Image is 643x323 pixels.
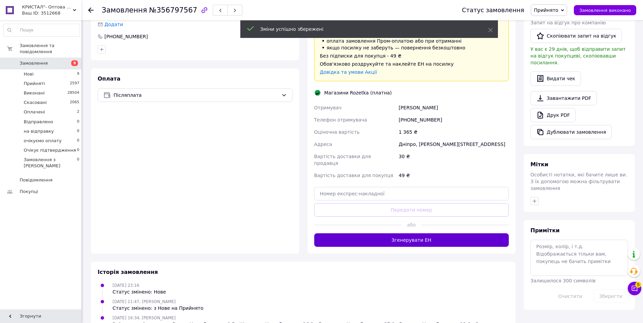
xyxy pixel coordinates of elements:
[77,71,79,77] span: 9
[530,29,622,43] button: Скопіювати запит на відгук
[77,138,79,144] span: 0
[104,22,123,27] span: Додати
[24,157,77,169] span: Замовлення з [PERSON_NAME]
[397,169,510,181] div: 49 ₴
[88,7,94,14] div: Повернутися назад
[314,154,371,166] span: Вартість доставки для продавця
[71,60,78,66] span: 9
[70,81,79,87] span: 2597
[530,108,576,122] a: Друк PDF
[574,5,636,15] button: Замовлення виконано
[77,128,79,134] span: 0
[20,189,38,195] span: Покупці
[320,38,503,44] li: оплата замовлення Пром-оплатою або при отриманні
[314,105,342,110] span: Отримувач
[397,102,510,114] div: [PERSON_NAME]
[530,125,612,139] button: Дублювати замовлення
[22,4,73,10] span: КРИСТАЛ"- Оптова та розрібна торгівля одноразовим посудом,товарами санітарно-побутового призначення
[77,109,79,115] span: 2
[20,43,81,55] span: Замовлення та повідомлення
[462,7,524,14] div: Статус замовлення
[320,44,503,51] li: якщо посилку не заберуть — повернення безкоштовно
[635,280,641,286] span: 5
[530,71,581,86] button: Видати чек
[579,8,631,13] span: Замовлення виконано
[314,173,394,178] span: Вартість доставки для покупця
[530,161,548,168] span: Мітки
[24,147,76,153] span: Очікує підтвердження
[102,6,147,14] span: Замовлення
[98,76,120,82] span: Оплата
[20,60,48,66] span: Замовлення
[4,24,80,36] input: Пошук
[77,157,79,169] span: 0
[24,138,62,144] span: очікуємо оплату
[314,187,509,200] input: Номер експрес-накладної
[320,52,503,59] div: Без підписки для покупця - 49 ₴
[24,128,54,134] span: на відправку
[530,278,596,283] span: Залишилося 300 символів
[77,147,79,153] span: 0
[24,81,45,87] span: Прийняті
[260,26,471,33] div: Зміни успішно збережені
[114,91,279,99] span: Післяплата
[113,288,166,295] div: Статус змінено: Нове
[113,299,176,304] span: [DATE] 11:47, [PERSON_NAME]
[70,100,79,106] span: 2065
[314,117,367,123] span: Телефон отримувача
[530,20,606,25] span: Запит на відгук про компанію
[314,233,509,247] button: Згенерувати ЕН
[20,177,53,183] span: Повідомлення
[402,221,421,228] span: або
[104,33,148,40] div: [PHONE_NUMBER]
[397,126,510,138] div: 1 365 ₴
[98,269,158,275] span: Історія замовлення
[24,90,45,96] span: Виконані
[22,10,81,16] div: Ваш ID: 3512668
[530,46,626,65] span: У вас є 29 днів, щоб відправити запит на відгук покупцеві, скопіювавши посилання.
[314,142,332,147] span: Адреса
[24,71,34,77] span: Нові
[530,172,627,191] span: Особисті нотатки, які бачите лише ви. З їх допомогою можна фільтрувати замовлення
[397,114,510,126] div: [PHONE_NUMBER]
[113,283,139,288] span: [DATE] 23:16
[397,150,510,169] div: 30 ₴
[628,282,641,295] button: Чат з покупцем5
[67,90,79,96] span: 28504
[113,316,176,320] span: [DATE] 16:34, [PERSON_NAME]
[320,61,503,67] div: Обов'язково роздрукуйте та наклейте ЕН на посилку
[534,7,558,13] span: Прийнято
[320,69,377,75] a: Довідка та умови Акції
[397,138,510,150] div: Дніпро, [PERSON_NAME][STREET_ADDRESS]
[314,129,360,135] span: Оціночна вартість
[530,227,560,234] span: Примітки
[530,91,597,105] a: Завантажити PDF
[77,119,79,125] span: 0
[24,109,45,115] span: Оплачені
[24,100,47,106] span: Скасовані
[149,6,197,14] span: №356797567
[323,89,394,96] div: Магазини Rozetka (платна)
[113,305,203,311] div: Статус змінено: з Нове на Прийнято
[24,119,53,125] span: Відправлено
